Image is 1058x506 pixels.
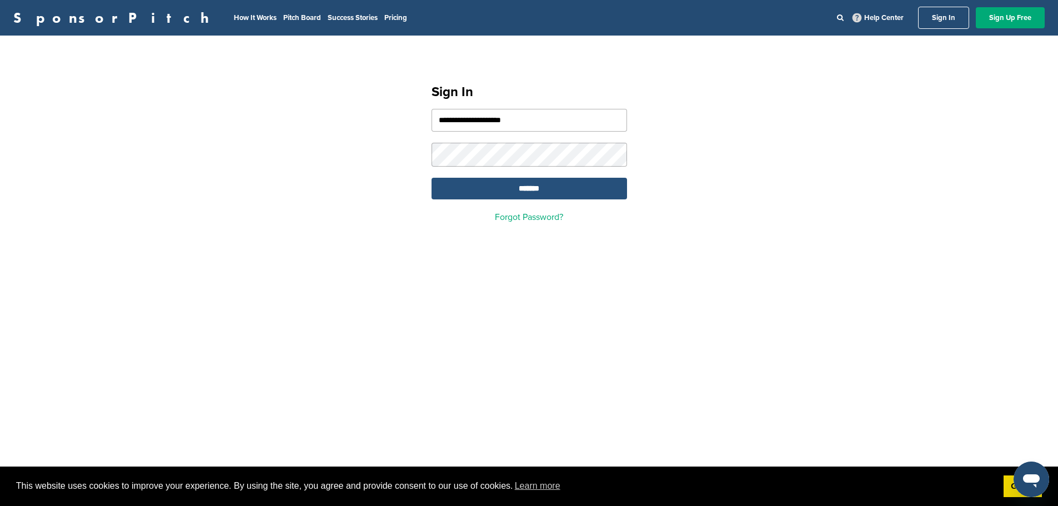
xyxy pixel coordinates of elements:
[513,478,562,494] a: learn more about cookies
[1014,462,1049,497] iframe: Button to launch messaging window
[234,13,277,22] a: How It Works
[283,13,321,22] a: Pitch Board
[13,11,216,25] a: SponsorPitch
[976,7,1045,28] a: Sign Up Free
[384,13,407,22] a: Pricing
[16,478,995,494] span: This website uses cookies to improve your experience. By using the site, you agree and provide co...
[495,212,563,223] a: Forgot Password?
[850,11,906,24] a: Help Center
[1004,475,1042,498] a: dismiss cookie message
[328,13,378,22] a: Success Stories
[918,7,969,29] a: Sign In
[432,82,627,102] h1: Sign In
